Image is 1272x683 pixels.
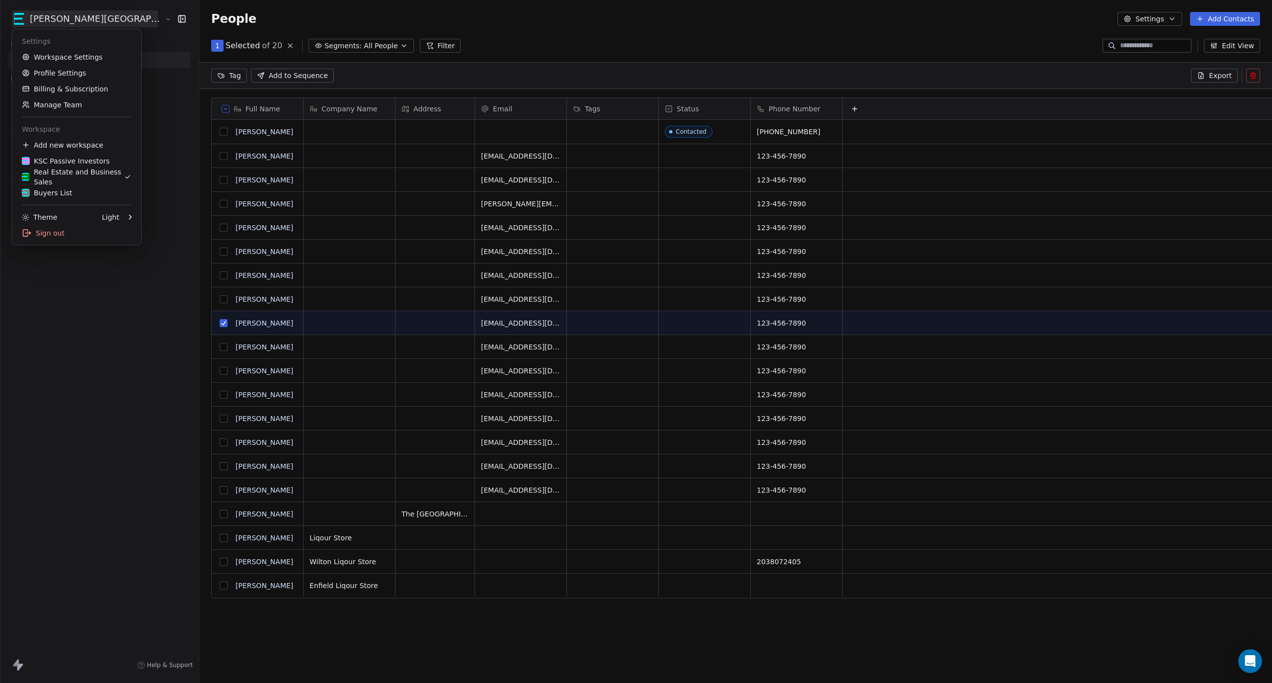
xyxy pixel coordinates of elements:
div: KSC Passive Investors [22,156,110,166]
a: Manage Team [16,97,137,113]
div: Workspace [16,121,137,137]
a: Workspace Settings [16,49,137,65]
div: Light [102,212,119,222]
div: Sign out [16,225,137,241]
div: Theme [22,212,57,222]
div: Real Estate and Business Sales [22,167,124,187]
a: Billing & Subscription [16,81,137,97]
img: 55211_Kane%20Street%20Capital_Logo_AC-01.png [22,189,30,197]
div: Settings [16,33,137,49]
img: 55211_Kane%20Street%20Capital_Logo_AC-01.png [22,173,30,181]
div: Buyers List [22,188,72,198]
a: Profile Settings [16,65,137,81]
img: 55211_Kane%20Street%20Capital_Logo_AC-01.png [22,157,30,165]
div: Add new workspace [16,137,137,153]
